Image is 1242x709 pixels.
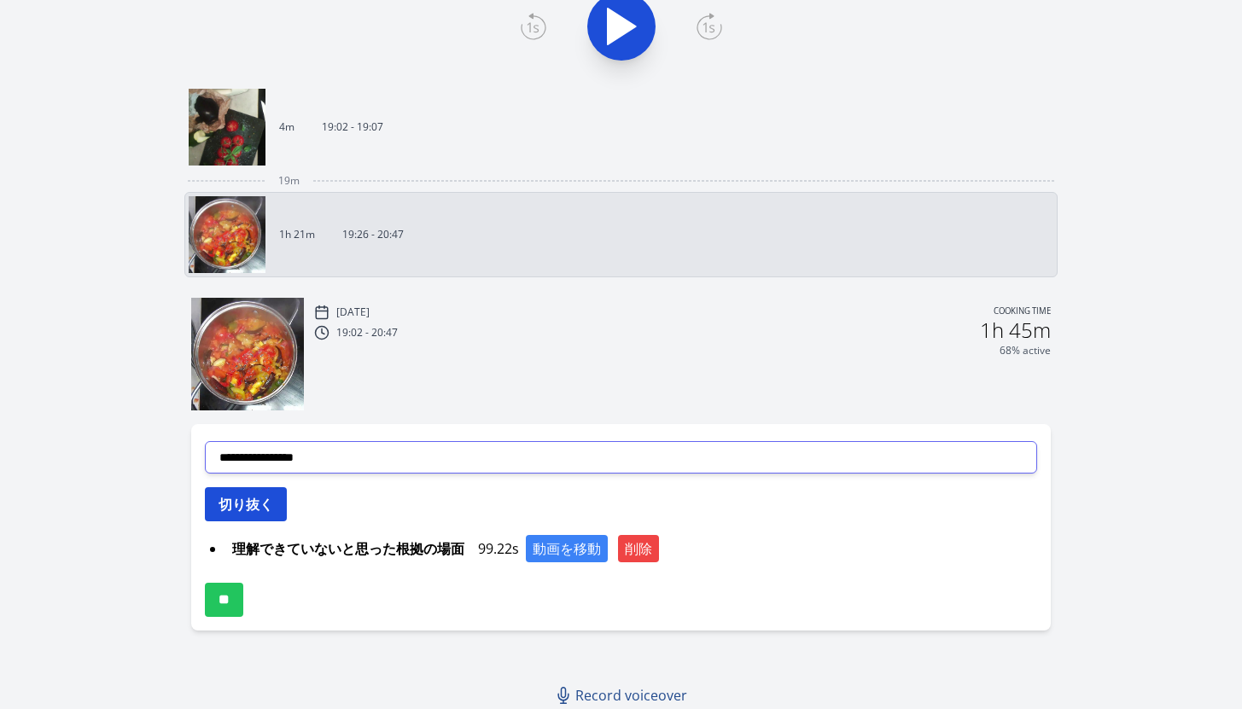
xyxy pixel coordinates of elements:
span: 19m [278,174,300,188]
img: 250829172733_thumb.jpeg [191,298,304,410]
h2: 1h 45m [980,320,1051,340]
button: 削除 [618,535,659,562]
p: 68% active [1000,344,1051,357]
p: 19:02 - 19:07 [322,120,383,134]
div: 99.22s [225,535,1037,562]
p: 1h 21m [279,228,315,241]
p: Cooking time [994,305,1051,320]
img: 250829172733_thumb.jpeg [189,196,265,273]
p: 4m [279,120,294,134]
button: 切り抜く [205,487,287,521]
button: 動画を移動 [526,535,608,562]
span: Record voiceover [575,685,687,706]
span: 理解できていないと思った根拠の場面 [225,535,471,562]
p: 19:26 - 20:47 [342,228,404,241]
p: [DATE] [336,305,370,319]
img: 250829170315_thumb.jpeg [189,89,265,166]
p: 19:02 - 20:47 [336,326,398,340]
